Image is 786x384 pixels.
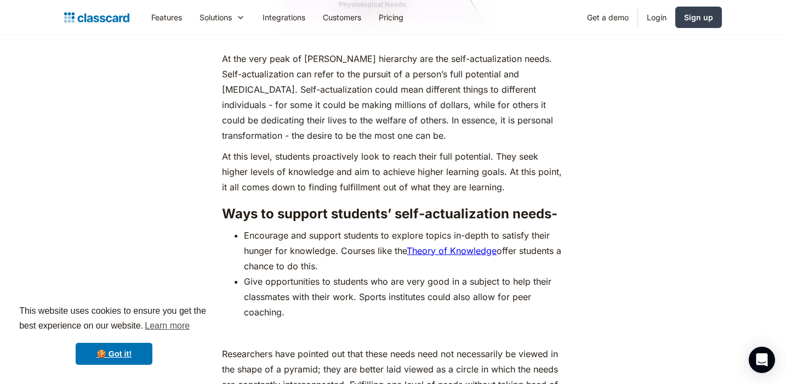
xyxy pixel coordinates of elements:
p: At the very peak of [PERSON_NAME] hierarchy are the self-actualization needs. Self-actualization ... [222,51,563,143]
h3: Ways to support students’ self-actualization needs- [222,206,563,222]
a: dismiss cookie message [76,343,152,365]
a: Pricing [370,5,412,30]
a: home [64,10,129,25]
div: Sign up [684,12,713,23]
a: Features [143,5,191,30]
a: Sign up [675,7,722,28]
div: Solutions [200,12,232,23]
span: This website uses cookies to ensure you get the best experience on our website. [19,304,209,334]
div: cookieconsent [9,294,219,375]
p: At this level, students proactively look to reach their full potential. They seek higher levels o... [222,149,563,195]
a: Theory of Knowledge [407,245,497,256]
div: Solutions [191,5,254,30]
div: Open Intercom Messenger [749,347,775,373]
p: ‍ [222,325,563,341]
li: Encourage and support students to explore topics in-depth to satisfy their hunger for knowledge. ... [244,228,563,274]
a: Integrations [254,5,314,30]
a: Customers [314,5,370,30]
a: Login [638,5,675,30]
a: learn more about cookies [143,318,191,334]
a: Get a demo [578,5,637,30]
li: Give opportunities to students who are very good in a subject to help their classmates with their... [244,274,563,320]
p: ‍ [222,30,563,46]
